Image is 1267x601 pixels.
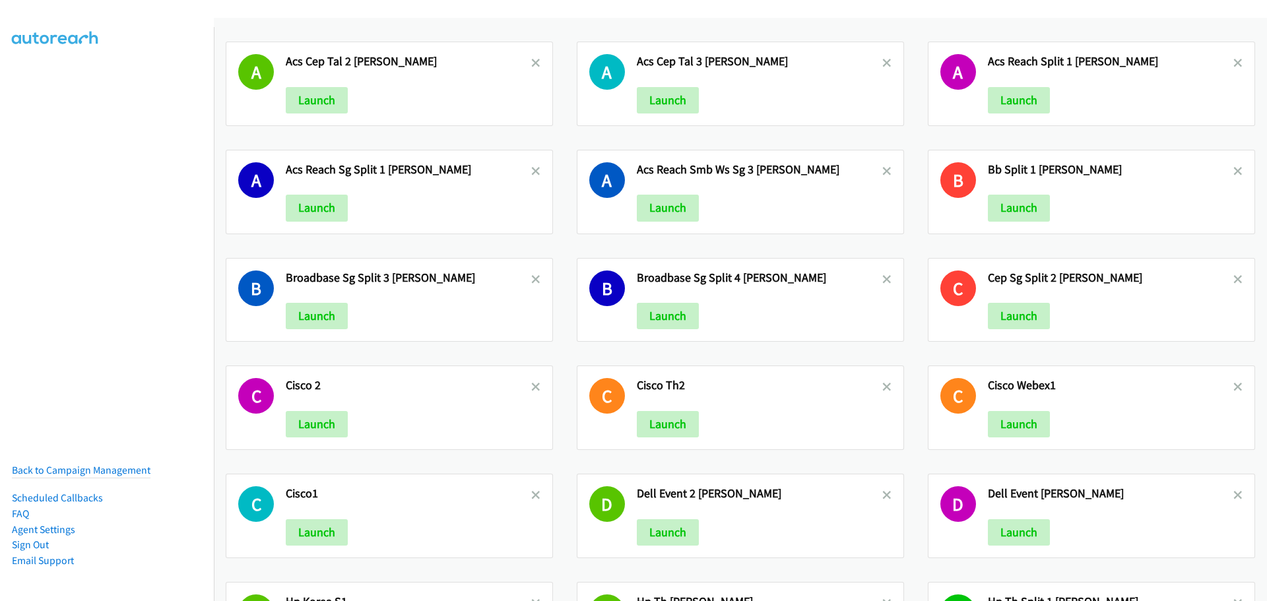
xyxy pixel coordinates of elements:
h2: Dell Event 2 [PERSON_NAME] [637,486,882,501]
button: Launch [988,87,1050,113]
h2: Cisco Th2 [637,378,882,393]
button: Launch [637,519,699,546]
h1: B [589,270,625,306]
h2: Bb Split 1 [PERSON_NAME] [988,162,1233,177]
h1: B [238,270,274,306]
h1: C [589,378,625,414]
h1: D [940,486,976,522]
button: Launch [286,519,348,546]
button: Launch [286,87,348,113]
button: Launch [286,303,348,329]
a: Scheduled Callbacks [12,491,103,504]
h1: C [238,378,274,414]
a: Agent Settings [12,523,75,536]
h1: B [940,162,976,198]
button: Launch [637,303,699,329]
button: Launch [637,195,699,221]
button: Launch [988,519,1050,546]
button: Launch [988,195,1050,221]
h2: Cep Sg Split 2 [PERSON_NAME] [988,270,1233,286]
h2: Cisco1 [286,486,531,501]
a: Sign Out [12,538,49,551]
a: FAQ [12,507,29,520]
h1: D [589,486,625,522]
h1: A [589,162,625,198]
h1: A [940,54,976,90]
h2: Acs Cep Tal 3 [PERSON_NAME] [637,54,882,69]
button: Launch [637,411,699,437]
h2: Acs Reach Sg Split 1 [PERSON_NAME] [286,162,531,177]
h2: Cisco 2 [286,378,531,393]
button: Launch [637,87,699,113]
a: Email Support [12,554,74,567]
h1: C [940,270,976,306]
h1: C [238,486,274,522]
button: Launch [286,195,348,221]
h2: Cisco Webex1 [988,378,1233,393]
h2: Acs Reach Smb Ws Sg 3 [PERSON_NAME] [637,162,882,177]
h2: Acs Reach Split 1 [PERSON_NAME] [988,54,1233,69]
h1: C [940,378,976,414]
button: Launch [988,411,1050,437]
a: Back to Campaign Management [12,464,150,476]
h1: A [238,54,274,90]
button: Launch [988,303,1050,329]
h2: Broadbase Sg Split 4 [PERSON_NAME] [637,270,882,286]
h2: Dell Event [PERSON_NAME] [988,486,1233,501]
button: Launch [286,411,348,437]
h2: Broadbase Sg Split 3 [PERSON_NAME] [286,270,531,286]
h1: A [589,54,625,90]
h2: Acs Cep Tal 2 [PERSON_NAME] [286,54,531,69]
h1: A [238,162,274,198]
